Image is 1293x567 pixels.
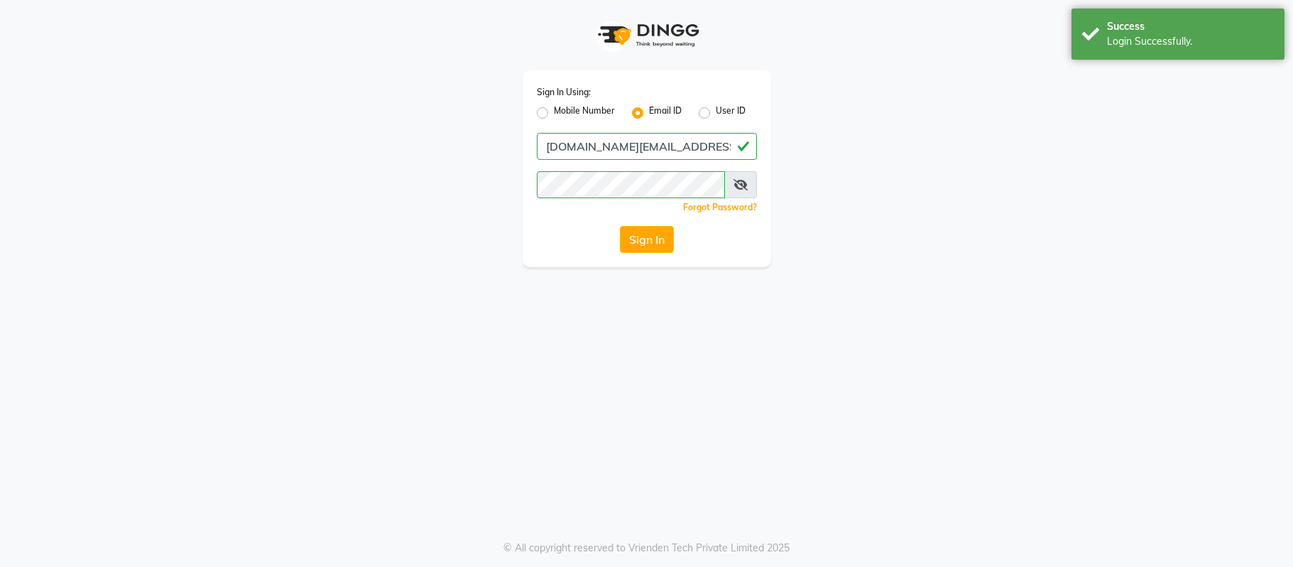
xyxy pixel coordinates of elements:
label: Email ID [649,104,682,121]
input: Username [537,133,757,160]
a: Forgot Password? [683,202,757,212]
div: Success [1107,19,1274,34]
label: Mobile Number [554,104,615,121]
button: Sign In [620,226,674,253]
label: Sign In Using: [537,86,591,99]
div: Login Successfully. [1107,34,1274,49]
img: logo1.svg [590,14,704,56]
label: User ID [716,104,746,121]
input: Username [537,171,725,198]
